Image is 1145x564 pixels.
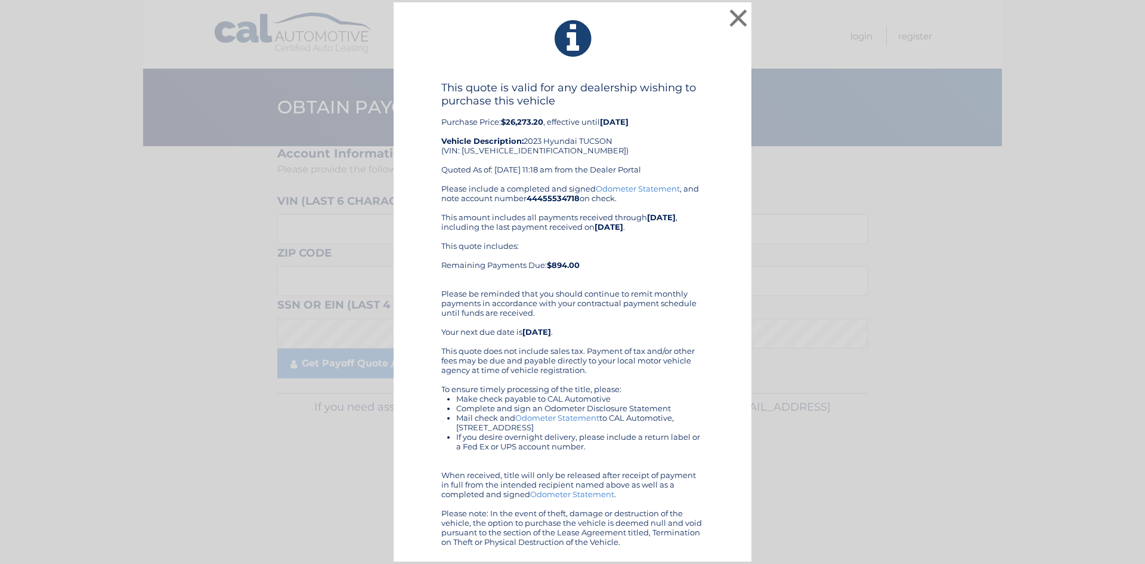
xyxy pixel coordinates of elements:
div: Purchase Price: , effective until 2023 Hyundai TUCSON (VIN: [US_VEHICLE_IDENTIFICATION_NUMBER]) Q... [441,81,704,184]
b: [DATE] [600,117,629,127]
a: Odometer Statement [515,413,599,423]
b: [DATE] [522,327,551,337]
div: This quote includes: Remaining Payments Due: [441,241,704,279]
li: Make check payable to CAL Automotive [456,394,704,403]
strong: Vehicle Description: [441,136,524,146]
b: $26,273.20 [501,117,543,127]
b: 44455534718 [527,193,580,203]
li: Mail check and to CAL Automotive, [STREET_ADDRESS] [456,413,704,432]
button: × [726,6,750,30]
a: Odometer Statement [596,184,680,193]
b: $894.00 [547,260,580,270]
b: [DATE] [595,222,623,232]
b: [DATE] [647,212,676,222]
h4: This quote is valid for any dealership wishing to purchase this vehicle [441,81,704,107]
li: Complete and sign an Odometer Disclosure Statement [456,403,704,413]
li: If you desire overnight delivery, please include a return label or a Fed Ex or UPS account number. [456,432,704,451]
a: Odometer Statement [530,489,614,499]
div: Please include a completed and signed , and note account number on check. This amount includes al... [441,184,704,547]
